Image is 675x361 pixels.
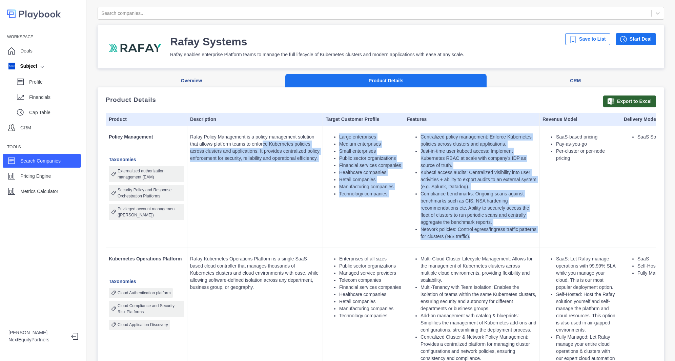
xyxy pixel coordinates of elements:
p: Product Details [106,97,156,103]
li: Per-cluster or per-node pricing [556,148,618,162]
li: Self-Hosted: Host the Rafay solution yourself and self-manage the platform and cloud resources. T... [556,291,618,334]
p: Financials [29,94,81,101]
li: Retail companies [339,176,401,183]
li: Manufacturing companies [339,305,401,312]
p: Taxonomies [109,278,184,285]
li: Medium enterprises [339,141,401,148]
img: logo-colored [7,7,61,21]
p: [PERSON_NAME] [8,329,66,336]
button: Overview [98,74,285,88]
li: Multi-Cloud Cluster Lifecycle Management: Allows for the management of Kubernetes clusters across... [421,255,537,284]
div: Subject [8,63,37,70]
li: Network policies: Control egress/ingress traffic patterns for clusters (N/S traffic). [421,226,537,240]
li: Healthcare companies [339,291,401,298]
p: Privileged account management ([PERSON_NAME]) [118,206,182,218]
li: Healthcare companies [339,169,401,176]
th: Features [404,113,540,126]
li: Telecom companies [339,277,401,284]
strong: Kubernetes Operations Platform [109,256,182,261]
li: Technology companies [339,190,401,197]
li: Add-on management with catalog & blueprints: Simplifies the management of Kubernetes add-ons and ... [421,312,537,334]
li: Technology companies [339,312,401,319]
p: Pricing Engine [20,173,51,180]
button: Export to Excel [603,95,656,107]
th: Revenue Model [540,113,621,126]
li: SaaS: Let Rafay manage operations with 99.99% SLA while you manage your cloud. This is our most p... [556,255,618,291]
p: Cap Table [29,109,81,116]
li: Public sector organizations [339,155,401,162]
button: Save to List [565,33,610,45]
th: Product [106,113,187,126]
li: Managed service providers [339,270,401,277]
li: Pay-as-you-go [556,141,618,148]
p: Security Policy and Response Orchestration Platforms [118,187,182,199]
li: Small enterprises [339,148,401,155]
th: Target Customer Profile [323,113,404,126]
button: Start Deal [616,33,656,45]
h3: Rafay Systems [170,35,247,48]
p: CRM [20,124,31,131]
li: Large enterprises [339,133,401,141]
li: Manufacturing companies [339,183,401,190]
p: Cloud Authentication platform [118,290,171,296]
img: company-logo [106,33,165,60]
p: Profile [29,79,81,86]
button: Product Details [285,74,487,88]
p: NextEquityPartners [8,336,66,343]
p: Cloud Compliance and Security Risk Platforms [118,303,182,315]
p: Externalized authorization management (EAM) [118,168,182,180]
li: Financial services companies [339,162,401,169]
strong: Policy Management [109,134,153,140]
li: SaaS-based pricing [556,133,618,141]
li: Centralized policy management: Enforce Kubernetes policies across clusters and applications. [421,133,537,148]
li: Just-in-time user kubectl access: Implement Kubernetes RBAC at scale with company's IDP as source... [421,148,537,169]
p: Rafay Kubernetes Operations Platform is a single SaaS-based cloud controller that manages thousan... [190,255,320,291]
p: Rafay enables enterprise Platform teams to manage the full lifecycle of Kubernetes clusters and m... [170,51,464,58]
li: Retail companies [339,298,401,305]
li: Kubectl access audits: Centralized visibility into user activities + ability to export audits to ... [421,169,537,190]
p: Taxonomies [109,156,184,163]
li: Enterprises of all sizes [339,255,401,262]
li: Public sector organizations [339,262,401,270]
p: Cloud Application Discovery [118,322,168,328]
li: Multi-Tenancy with Team Isolation: Enables the isolation of teams within the same Kubernetes clus... [421,284,537,312]
li: Compliance benchmarks: Ongoing scans against benchmarks such as CIS, NSA hardening recommendation... [421,190,537,226]
th: Description [187,113,323,126]
li: Financial services companies [339,284,401,291]
button: CRM [487,74,664,88]
p: Search Companies [20,157,61,165]
p: Rafay Policy Management is a policy management solution that allows platform teams to enforce Kub... [190,133,320,162]
img: company image [8,63,15,69]
p: Metrics Calculator [20,188,58,195]
p: Deals [20,47,33,55]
